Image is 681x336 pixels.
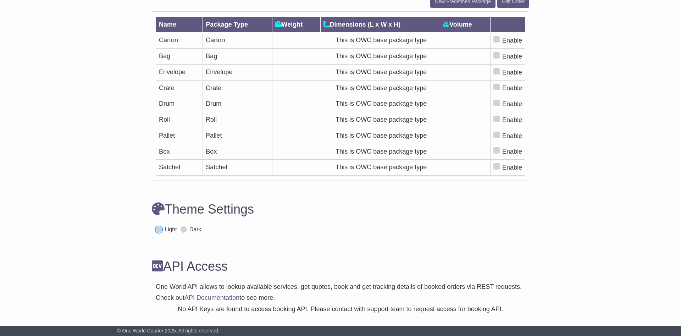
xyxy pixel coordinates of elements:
[272,96,490,112] td: This is OWC base package type
[272,128,490,144] td: This is OWC base package type
[502,115,522,125] label: Enable
[156,160,203,176] td: Satchel
[320,17,440,33] th: Dimensions (L x W x H)
[272,64,490,80] td: This is OWC base package type
[117,328,220,334] span: © One World Courier 2025. All rights reserved.
[203,17,272,33] th: Package Type
[156,80,203,96] td: Crate
[272,144,490,160] td: This is OWC base package type
[203,112,272,128] td: Roll
[272,49,490,65] td: This is OWC base package type
[156,128,203,144] td: Pallet
[203,160,272,176] td: Satchel
[165,226,177,233] label: Light
[502,147,522,156] label: Enable
[156,49,203,65] td: Bag
[203,128,272,144] td: Pallet
[203,144,272,160] td: Box
[156,112,203,128] td: Roll
[156,294,525,302] p: Check out to see more.
[203,80,272,96] td: Crate
[184,294,239,301] a: API Documentation
[152,202,529,216] h3: Theme Settings
[156,17,203,33] th: Name
[272,80,490,96] td: This is OWC base package type
[272,33,490,49] td: This is OWC base package type
[156,283,525,291] p: One World API allows to lookup available services, get quotes, book and get tracking details of b...
[272,112,490,128] td: This is OWC base package type
[156,33,203,49] td: Carton
[203,64,272,80] td: Envelope
[272,160,490,176] td: This is OWC base package type
[502,83,522,93] label: Enable
[156,96,203,112] td: Drum
[502,131,522,141] label: Enable
[156,305,525,313] div: No API Keys are found to access booking API. Please contact with support team to request access f...
[203,33,272,49] td: Carton
[502,52,522,61] label: Enable
[502,99,522,109] label: Enable
[440,17,491,33] th: Volume
[502,36,522,45] label: Enable
[152,259,529,274] h3: API Access
[272,17,320,33] th: Weight
[502,68,522,77] label: Enable
[156,144,203,160] td: Box
[156,64,203,80] td: Envelope
[502,163,522,172] label: Enable
[189,226,201,233] label: Dark
[203,96,272,112] td: Drum
[203,49,272,65] td: Bag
